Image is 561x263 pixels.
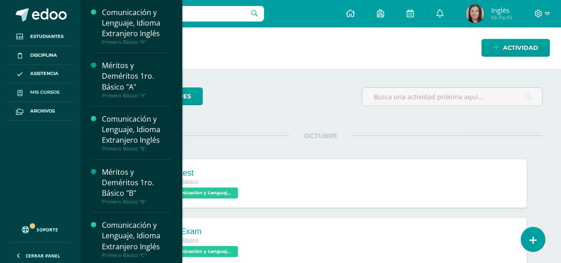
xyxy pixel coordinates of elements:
input: Busca una actividad próxima aquí... [362,88,542,106]
span: Asistencia [30,70,58,77]
span: Archivos [30,107,55,115]
div: Primero Básico "C" [102,252,171,258]
a: Archivos [7,102,73,121]
div: Primero Básico "B" [102,145,171,152]
span: Mis cursos [30,89,59,96]
span: OCTUBRE [290,132,352,140]
div: Comunicación y Lenguaje, Idioma Extranjero Inglés [102,7,171,39]
div: Méritos y Deméritos 1ro. Básico "B" [102,167,171,199]
a: Comunicación y Lenguaje, Idioma Extranjero InglésPrimero Básico "C" [102,220,171,258]
a: Méritos y Deméritos 1ro. Básico "A"Primero Básico "A" [102,60,171,98]
span: Cerrar panel [26,252,60,259]
a: Soporte [11,217,69,240]
a: Comunicación y Lenguaje, Idioma Extranjero InglésPrimero Básico "A" [102,7,171,45]
span: Comunicación y Lenguaje, Idioma Extranjero Inglés 'A' [160,188,238,199]
div: Primero Básico "B" [102,199,171,205]
div: Comunicación y Lenguaje, Idioma Extranjero Inglés [102,220,171,252]
a: Méritos y Deméritos 1ro. Básico "B"Primero Básico "B" [102,167,171,205]
span: Actividad [503,39,538,56]
span: Inglés [491,5,512,15]
div: Primero Básico "A" [102,39,171,45]
div: Primero Básico "A" [102,92,171,99]
div: Final test [160,168,240,178]
div: Final Exam [160,227,240,236]
a: Comunicación y Lenguaje, Idioma Extranjero InglésPrimero Básico "B" [102,114,171,152]
span: Estudiantes [30,33,64,40]
span: Comunicación y Lenguaje, Idioma Extranjero Inglés 'D' [160,246,238,257]
a: Mis cursos [7,83,73,102]
a: Disciplina [7,46,73,65]
h1: Actividades [91,27,550,69]
div: Méritos y Deméritos 1ro. Básico "A" [102,60,171,92]
a: Actividad [482,39,550,57]
span: Disciplina [30,52,57,59]
div: Comunicación y Lenguaje, Idioma Extranjero Inglés [102,114,171,145]
a: Asistencia [7,65,73,84]
img: e03ec1ec303510e8e6f60bf4728ca3bf.png [466,5,484,23]
span: Soporte [37,226,58,233]
span: Mi Perfil [491,14,512,21]
a: Estudiantes [7,27,73,46]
